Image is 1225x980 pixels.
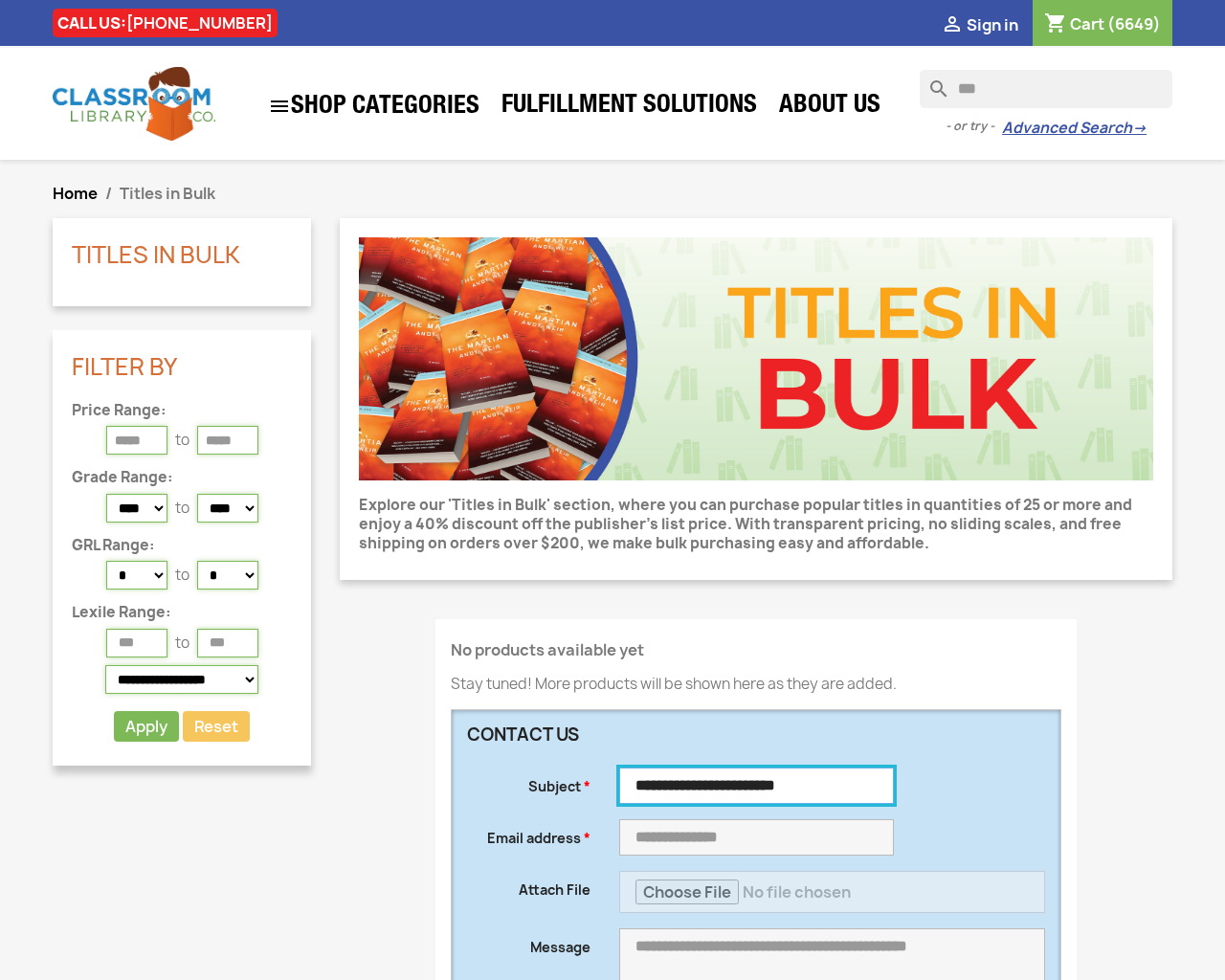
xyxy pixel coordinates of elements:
i:  [268,95,291,118]
input: Search [920,70,1172,108]
label: Email address [453,819,605,848]
span: - or try - [946,117,1002,136]
p: GRL Range: [72,538,292,554]
img: CLC_Bulk.jpg [359,237,1153,480]
p: to [175,634,189,653]
i:  [941,14,964,37]
span: Sign in [967,14,1018,35]
p: Lexile Range: [72,605,292,621]
h4: No products available yet [451,642,1061,659]
label: Attach File [453,871,605,900]
span: Titles in Bulk [120,183,215,204]
label: Subject [453,768,605,796]
span: Cart [1070,13,1104,34]
p: to [175,566,189,585]
p: Grade Range: [72,470,292,486]
p: Stay tuned! More products will be shown here as they are added. [451,675,1061,694]
p: to [175,431,189,450]
a:  Sign in [941,14,1018,35]
span: (6649) [1107,13,1161,34]
i: shopping_cart [1044,13,1067,36]
a: Home [53,183,98,204]
img: Classroom Library Company [53,67,215,141]
label: Message [453,928,605,957]
p: Explore our 'Titles in Bulk' section, where you can purchase popular titles in quantities of 25 o... [359,496,1153,553]
p: Filter By [72,354,292,379]
p: Price Range: [72,403,292,419]
a: Reset [183,711,250,742]
a: Fulfillment Solutions [492,88,767,126]
span: → [1132,119,1147,138]
a: Shopping cart link containing 6649 product(s) [1044,13,1161,34]
p: to [175,499,189,518]
a: [PHONE_NUMBER] [126,12,273,33]
h3: Contact us [467,725,894,745]
a: Advanced Search→ [1002,119,1147,138]
div: CALL US: [53,9,278,37]
button: Apply [114,711,179,742]
a: Titles in Bulk [72,238,240,271]
a: About Us [769,88,890,126]
i: search [920,70,943,93]
a: SHOP CATEGORIES [258,85,489,127]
